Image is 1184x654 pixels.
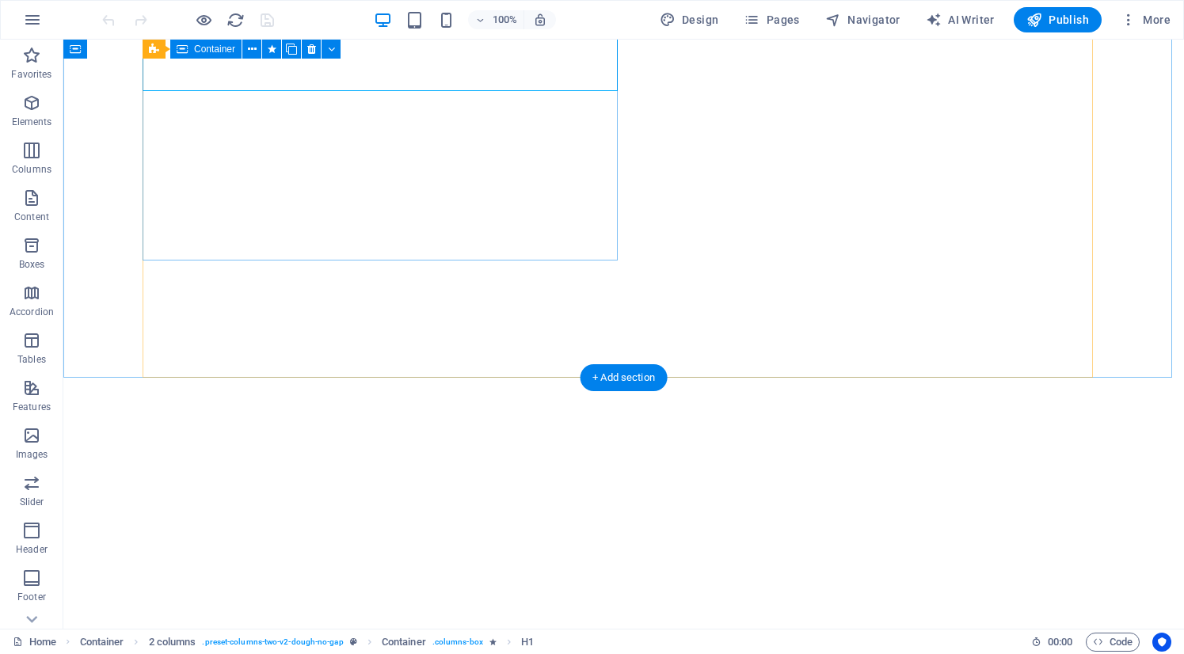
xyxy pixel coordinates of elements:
div: Design (Ctrl+Alt+Y) [653,7,725,32]
h6: Session time [1031,633,1073,652]
button: Pages [737,7,805,32]
span: . preset-columns-two-v2-dough-no-gap [202,633,343,652]
h6: 100% [492,10,517,29]
p: Slider [20,496,44,508]
nav: breadcrumb [80,633,535,652]
p: Features [13,401,51,413]
span: . columns-box [432,633,483,652]
p: Boxes [19,258,45,271]
button: More [1114,7,1177,32]
button: Click here to leave preview mode and continue editing [194,10,213,29]
span: Container [194,44,235,54]
button: Navigator [819,7,907,32]
span: Click to select. Double-click to edit [80,633,124,652]
button: Publish [1014,7,1102,32]
span: Pages [744,12,799,28]
i: On resize automatically adjust zoom level to fit chosen device. [533,13,547,27]
button: reload [226,10,245,29]
button: AI Writer [919,7,1001,32]
span: Design [660,12,719,28]
i: Element contains an animation [489,637,497,646]
span: Click to select. Double-click to edit [382,633,426,652]
span: Click to select. Double-click to edit [149,633,196,652]
a: Click to cancel selection. Double-click to open Pages [13,633,56,652]
p: Favorites [11,68,51,81]
p: Tables [17,353,46,366]
span: 00 00 [1048,633,1072,652]
span: More [1121,12,1171,28]
button: Usercentrics [1152,633,1171,652]
button: 100% [468,10,524,29]
i: Reload page [227,11,245,29]
p: Elements [12,116,52,128]
span: Navigator [825,12,900,28]
button: Code [1086,633,1140,652]
button: Design [653,7,725,32]
p: Content [14,211,49,223]
span: AI Writer [926,12,995,28]
span: Publish [1026,12,1089,28]
p: Accordion [10,306,54,318]
span: Code [1093,633,1133,652]
p: Footer [17,591,46,603]
i: This element is a customizable preset [350,637,357,646]
div: + Add section [580,364,668,391]
p: Header [16,543,48,556]
p: Columns [12,163,51,176]
p: Images [16,448,48,461]
span: Click to select. Double-click to edit [521,633,534,652]
span: : [1059,636,1061,648]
